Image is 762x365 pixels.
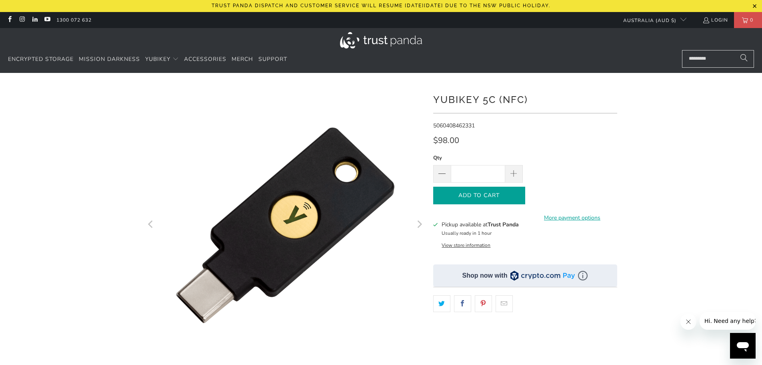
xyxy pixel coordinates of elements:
img: Trust Panda Australia [340,32,422,48]
a: Support [258,50,287,69]
a: Trust Panda Australia on YouTube [44,17,50,23]
a: Trust Panda Australia on Facebook [6,17,13,23]
a: Share this on Twitter [433,295,450,312]
span: Mission Darkness [79,55,140,63]
a: Trust Panda Australia on Instagram [18,17,25,23]
span: Support [258,55,287,63]
h3: Pickup available at [442,220,519,229]
span: Hi. Need any help? [5,6,58,12]
span: Encrypted Storage [8,55,74,63]
span: Add to Cart [442,192,517,199]
a: 1300 072 632 [56,16,92,24]
a: Trust Panda Australia on LinkedIn [31,17,38,23]
span: Merch [232,55,253,63]
a: Login [702,16,728,24]
iframe: Button to launch messaging window [730,333,756,359]
span: Accessories [184,55,226,63]
iframe: Close message [680,314,696,330]
span: YubiKey [145,55,170,63]
a: Mission Darkness [79,50,140,69]
a: Accessories [184,50,226,69]
button: View store information [442,242,490,248]
input: Search... [682,50,754,68]
button: Australia (AUD $) [617,12,686,28]
b: Trust Panda [488,221,519,228]
small: Usually ready in 1 hour [442,230,492,236]
p: Trust Panda dispatch and customer service will resume [DATE][DATE] due to the NSW public holiday. [212,3,550,8]
iframe: Reviews Widget [433,326,617,353]
div: Shop now with [462,271,508,280]
summary: YubiKey [145,50,179,69]
span: 5060408462331 [433,122,475,129]
span: $98.00 [433,135,459,146]
button: Add to Cart [433,187,525,205]
a: Share this on Facebook [454,295,471,312]
iframe: Message from company [700,312,756,330]
label: Qty [433,153,523,162]
nav: Translation missing: en.navigation.header.main_nav [8,50,287,69]
a: Merch [232,50,253,69]
h1: YubiKey 5C (NFC) [433,91,617,107]
a: More payment options [528,214,617,222]
a: Share this on Pinterest [475,295,492,312]
a: 0 [734,12,762,28]
span: 0 [748,12,755,28]
button: Search [734,50,754,68]
a: Encrypted Storage [8,50,74,69]
a: Email this to a friend [496,295,513,312]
